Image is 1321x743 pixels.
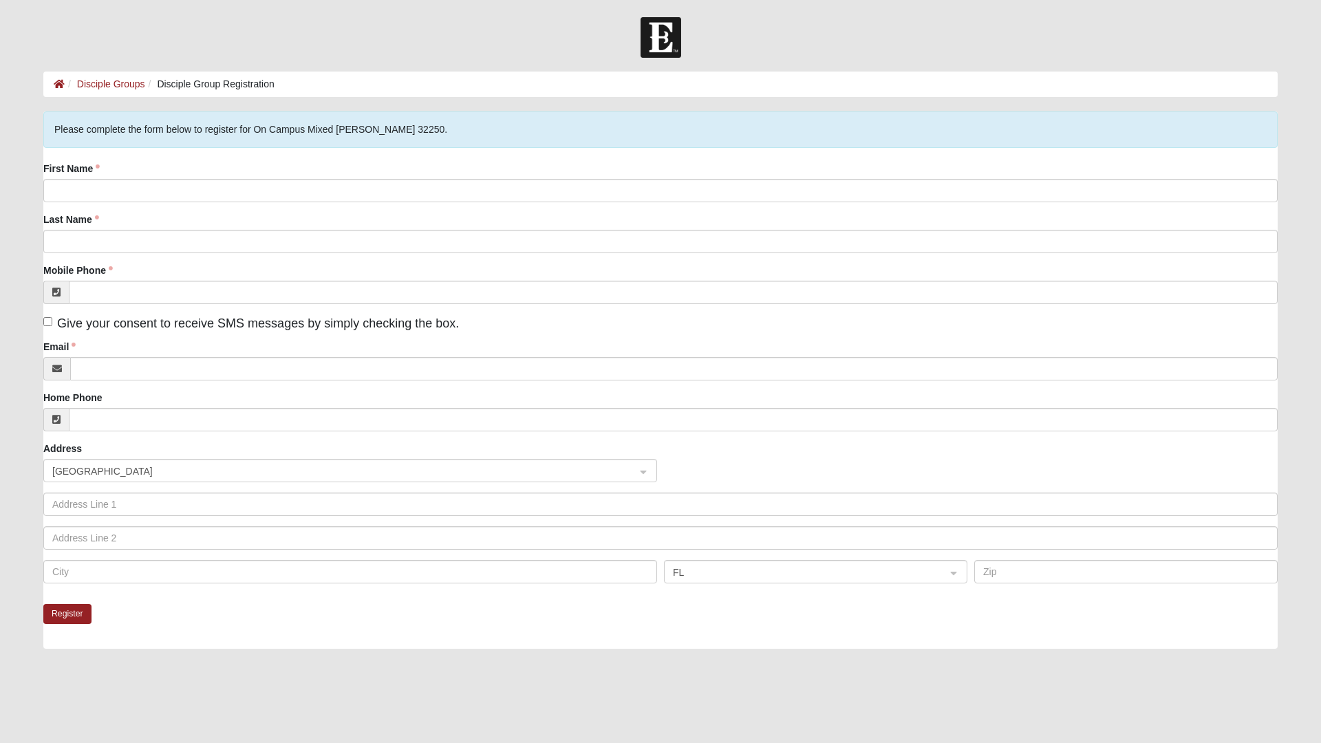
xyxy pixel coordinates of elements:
[43,213,99,226] label: Last Name
[57,316,459,330] span: Give your consent to receive SMS messages by simply checking the box.
[43,317,52,326] input: Give your consent to receive SMS messages by simply checking the box.
[43,391,103,405] label: Home Phone
[673,565,934,580] span: FL
[43,111,1278,148] div: Please complete the form below to register for On Campus Mixed [PERSON_NAME] 32250.
[43,162,100,175] label: First Name
[145,77,275,91] li: Disciple Group Registration
[43,263,113,277] label: Mobile Phone
[974,560,1278,583] input: Zip
[52,464,623,479] span: United States
[43,526,1278,550] input: Address Line 2
[641,17,681,58] img: Church of Eleven22 Logo
[77,78,145,89] a: Disciple Groups
[43,560,657,583] input: City
[43,493,1278,516] input: Address Line 1
[43,442,82,455] label: Address
[43,604,92,624] button: Register
[43,340,76,354] label: Email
